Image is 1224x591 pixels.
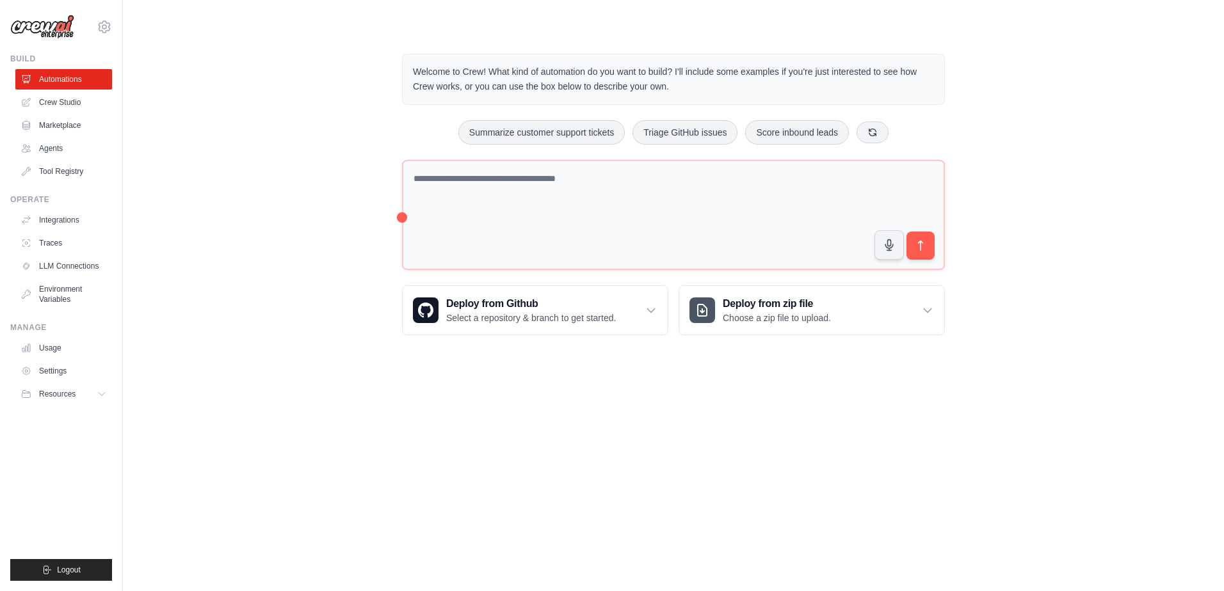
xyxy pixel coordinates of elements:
a: Automations [15,69,112,90]
a: Tool Registry [15,161,112,182]
p: Choose a zip file to upload. [723,311,831,324]
p: Welcome to Crew! What kind of automation do you want to build? I'll include some examples if you'... [413,65,934,94]
a: Settings [15,361,112,381]
a: Environment Variables [15,279,112,310]
h3: Deploy from zip file [723,296,831,311]
a: Agents [15,138,112,159]
a: Usage [15,338,112,358]
a: Crew Studio [15,92,112,113]
a: Traces [15,233,112,253]
a: Marketplace [15,115,112,136]
button: Summarize customer support tickets [458,120,625,145]
img: Logo [10,15,74,39]
button: Resources [15,384,112,404]
span: Resources [39,389,76,399]
button: Logout [10,559,112,581]
div: Build [10,54,112,64]
span: Logout [57,565,81,575]
div: Operate [10,194,112,205]
p: Select a repository & branch to get started. [446,311,616,324]
div: Manage [10,322,112,333]
button: Score inbound leads [745,120,849,145]
a: Integrations [15,210,112,230]
button: Triage GitHub issues [632,120,737,145]
a: LLM Connections [15,256,112,276]
h3: Deploy from Github [446,296,616,311]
